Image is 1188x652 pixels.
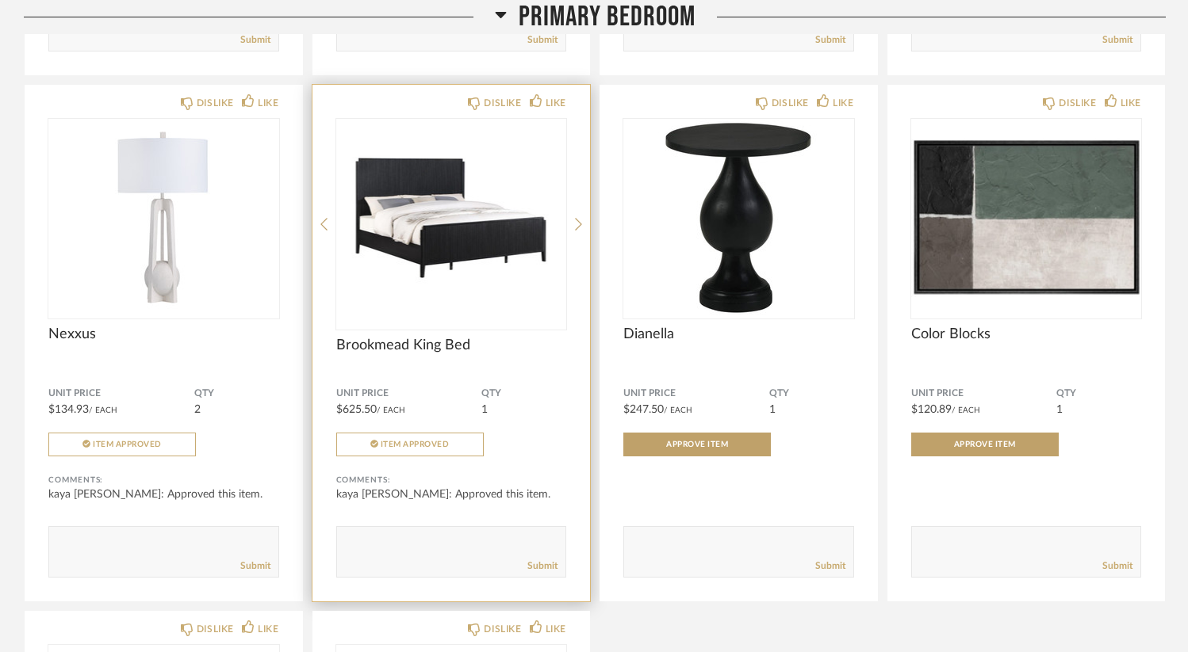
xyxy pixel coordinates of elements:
span: 2 [194,404,201,415]
div: LIKE [546,95,566,111]
span: / Each [89,406,117,414]
span: 1 [481,404,488,415]
button: Item Approved [48,433,196,456]
div: LIKE [258,95,278,111]
a: Submit [815,33,845,47]
span: Unit Price [623,387,769,400]
div: kaya [PERSON_NAME]: Approved this item. [336,486,567,502]
span: / Each [952,406,980,414]
div: DISLIKE [772,95,809,111]
span: $247.50 [623,404,664,415]
div: DISLIKE [484,621,521,637]
img: undefined [911,119,1142,317]
span: QTY [769,387,854,400]
span: Item Approved [93,440,162,448]
span: Unit Price [336,387,482,400]
span: / Each [377,406,405,414]
a: Submit [815,559,845,573]
span: Approve Item [954,440,1016,448]
span: $120.89 [911,404,952,415]
span: $134.93 [48,404,89,415]
a: Submit [240,559,270,573]
span: QTY [1056,387,1141,400]
button: Item Approved [336,433,484,456]
span: Dianella [623,326,854,343]
span: 1 [1056,404,1063,415]
span: Brookmead King Bed [336,337,567,354]
button: Approve Item [911,433,1059,456]
img: undefined [623,119,854,317]
span: QTY [481,387,566,400]
div: DISLIKE [1059,95,1096,111]
button: Approve Item [623,433,771,456]
div: LIKE [546,621,566,637]
div: LIKE [258,621,278,637]
span: $625.50 [336,404,377,415]
span: Color Blocks [911,326,1142,343]
a: Submit [1102,559,1132,573]
span: Unit Price [911,387,1057,400]
span: Approve Item [666,440,728,448]
span: Nexxus [48,326,279,343]
div: Comments: [336,472,567,488]
span: Item Approved [381,440,450,448]
div: 0 [336,119,567,317]
div: DISLIKE [197,621,234,637]
a: Submit [1102,33,1132,47]
a: Submit [527,33,558,47]
div: LIKE [1121,95,1141,111]
span: QTY [194,387,279,400]
a: Submit [527,559,558,573]
div: DISLIKE [197,95,234,111]
span: Unit Price [48,387,194,400]
a: Submit [240,33,270,47]
img: undefined [48,119,279,317]
span: / Each [664,406,692,414]
div: Comments: [48,472,279,488]
div: kaya [PERSON_NAME]: Approved this item. [48,486,279,502]
img: undefined [336,119,567,317]
div: DISLIKE [484,95,521,111]
div: LIKE [833,95,853,111]
span: 1 [769,404,776,415]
